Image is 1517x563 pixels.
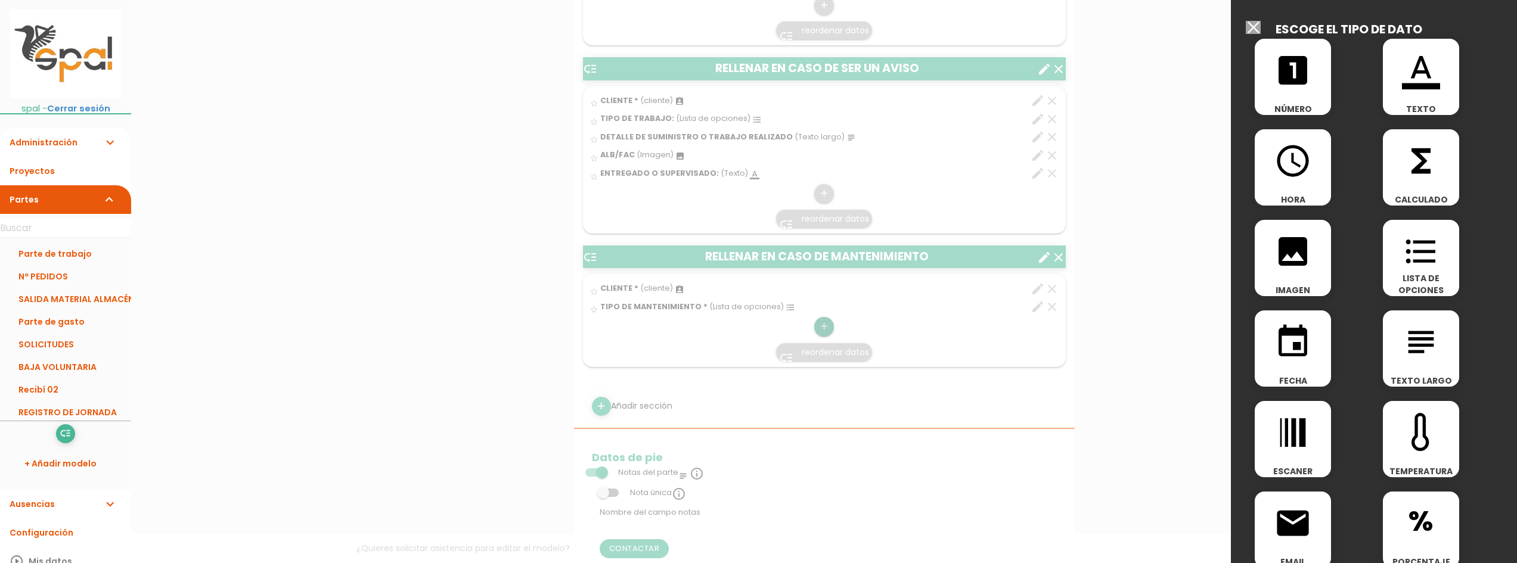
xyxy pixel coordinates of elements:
[1402,323,1440,361] i: subject
[1274,142,1312,180] i: access_time
[1255,465,1331,477] span: ESCANER
[1402,232,1440,270] i: format_list_bulleted
[1255,194,1331,206] span: HORA
[1276,23,1422,36] h2: ESCOGE EL TIPO DE DATO
[1383,194,1459,206] span: CALCULADO
[1255,103,1331,115] span: NÚMERO
[1255,284,1331,296] span: IMAGEN
[1402,51,1440,89] i: format_color_text
[1274,413,1312,452] i: line_weight
[1383,492,1459,542] span: %
[1274,323,1312,361] i: event
[1255,375,1331,387] span: FECHA
[1274,232,1312,270] i: image
[1274,51,1312,89] i: looks_one
[1383,103,1459,115] span: TEXTO
[1383,465,1459,477] span: TEMPERATURA
[1274,504,1312,542] i: email
[1383,375,1459,387] span: TEXTO LARGO
[1402,142,1440,180] i: functions
[1383,272,1459,296] span: LISTA DE OPCIONES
